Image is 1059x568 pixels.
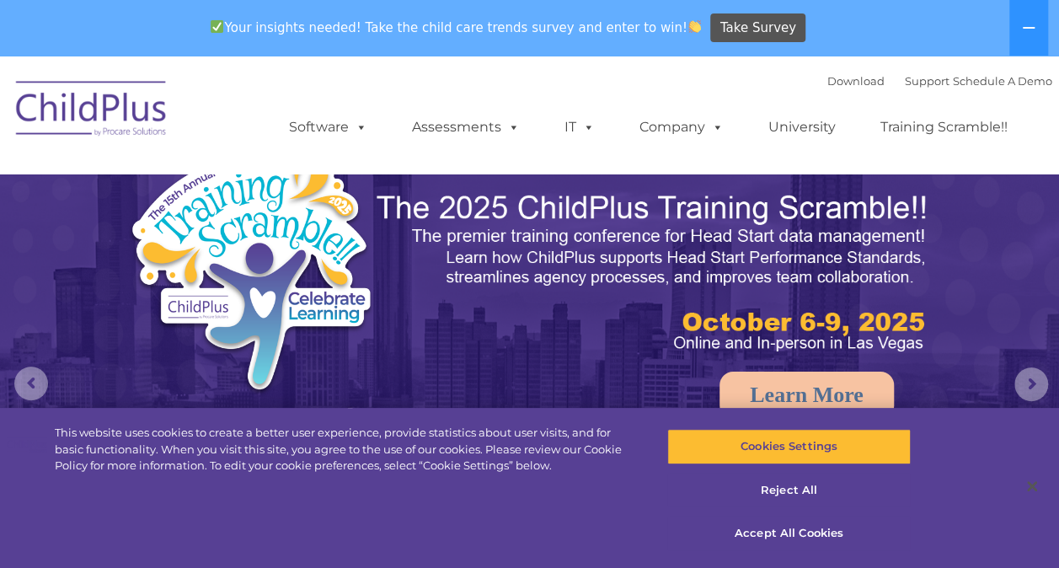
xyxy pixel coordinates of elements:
a: Schedule A Demo [953,74,1052,88]
button: Close [1014,468,1051,505]
a: Software [272,110,384,144]
img: 👏 [688,20,701,33]
span: Take Survey [720,13,796,43]
button: Cookies Settings [667,429,911,464]
span: Your insights needed! Take the child care trends survey and enter to win! [204,11,709,44]
div: This website uses cookies to create a better user experience, provide statistics about user visit... [55,425,635,474]
span: Phone number [234,180,306,193]
button: Accept All Cookies [667,516,911,551]
a: Support [905,74,949,88]
font: | [827,74,1052,88]
img: ✅ [211,20,223,33]
a: IT [548,110,612,144]
a: Download [827,74,885,88]
a: Learn More [719,372,894,419]
img: ChildPlus by Procare Solutions [8,69,176,153]
a: Company [623,110,741,144]
button: Reject All [667,473,911,508]
span: Last name [234,111,286,124]
a: University [751,110,853,144]
a: Training Scramble!! [864,110,1024,144]
a: Take Survey [710,13,805,43]
a: Assessments [395,110,537,144]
